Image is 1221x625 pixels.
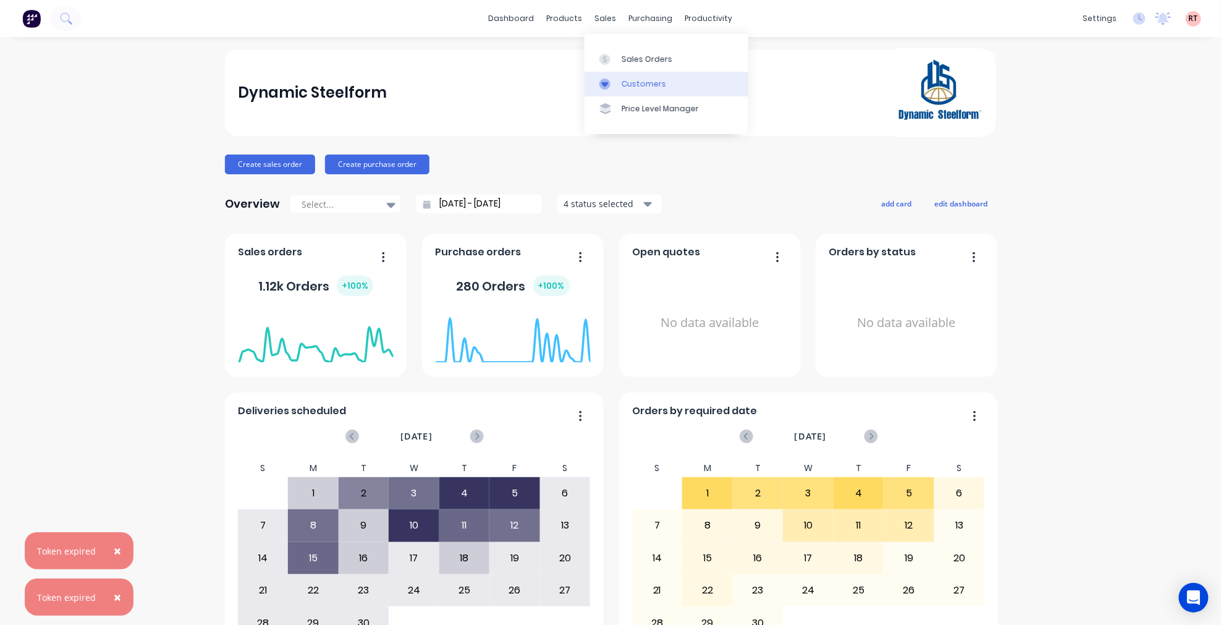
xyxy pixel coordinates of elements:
div: 8 [289,510,338,541]
div: products [541,9,589,28]
div: S [934,459,985,477]
div: 5 [884,478,934,509]
div: 11 [834,510,884,541]
div: productivity [679,9,739,28]
div: 19 [884,543,934,574]
div: 16 [733,543,783,574]
div: 14 [239,543,288,574]
div: Dynamic Steelform [239,80,387,105]
div: 19 [490,543,539,574]
div: 7 [633,510,682,541]
div: 17 [784,543,833,574]
div: W [389,459,439,477]
div: 4 [440,478,489,509]
div: 22 [289,575,338,606]
div: 22 [683,575,732,606]
div: No data available [633,265,788,381]
div: 6 [541,478,590,509]
span: Deliveries scheduled [239,404,347,419]
div: + 100 % [337,276,373,296]
div: 27 [541,575,590,606]
div: Sales Orders [622,54,672,65]
span: Orders by required date [633,404,758,419]
div: 18 [440,543,489,574]
div: 23 [339,575,389,606]
div: 18 [834,543,884,574]
div: + 100 % [533,276,570,296]
div: W [783,459,834,477]
a: Sales Orders [585,46,748,71]
div: T [834,459,884,477]
button: Close [101,536,133,566]
div: 12 [490,510,539,541]
span: Sales orders [239,245,303,260]
div: F [884,459,934,477]
a: dashboard [483,9,541,28]
div: Customers [622,79,666,90]
div: settings [1077,9,1123,28]
div: 10 [389,510,439,541]
div: 17 [389,543,439,574]
a: Price Level Manager [585,96,748,121]
span: Open quotes [633,245,701,260]
span: [DATE] [400,430,433,443]
div: 20 [541,543,590,574]
div: F [489,459,540,477]
button: Create sales order [225,155,315,174]
div: 15 [289,543,338,574]
span: RT [1189,13,1198,24]
span: × [114,589,121,606]
a: Customers [585,72,748,96]
div: 13 [935,510,984,541]
div: No data available [829,265,984,381]
div: 13 [541,510,590,541]
div: S [540,459,591,477]
div: 9 [339,510,389,541]
div: 6 [935,478,984,509]
div: 27 [935,575,984,606]
div: 10 [784,510,833,541]
span: [DATE] [795,430,827,443]
button: 4 status selected [557,195,662,213]
div: 3 [389,478,439,509]
button: Create purchase order [325,155,429,174]
div: Open Intercom Messenger [1179,583,1209,613]
div: 26 [884,575,934,606]
div: purchasing [623,9,679,28]
div: S [632,459,683,477]
img: Factory [22,9,41,28]
div: S [238,459,289,477]
div: 24 [784,575,833,606]
div: M [288,459,339,477]
div: Overview [225,192,280,216]
span: Purchase orders [436,245,522,260]
div: 12 [884,510,934,541]
div: Token expired [37,545,96,558]
div: 8 [683,510,732,541]
div: 21 [239,575,288,606]
div: 4 [834,478,884,509]
div: 9 [733,510,783,541]
div: M [682,459,733,477]
div: 24 [389,575,439,606]
div: 280 Orders [457,276,570,296]
img: Dynamic Steelform [896,48,982,137]
div: Price Level Manager [622,103,699,114]
div: 1 [683,478,732,509]
div: T [439,459,490,477]
div: 1 [289,478,338,509]
div: 3 [784,478,833,509]
div: 21 [633,575,682,606]
span: × [114,542,121,559]
div: sales [589,9,623,28]
div: Token expired [37,591,96,604]
div: 14 [633,543,682,574]
div: 15 [683,543,732,574]
div: 2 [339,478,389,509]
div: 5 [490,478,539,509]
div: 11 [440,510,489,541]
div: 1.12k Orders [258,276,373,296]
div: 2 [733,478,783,509]
div: 4 status selected [564,197,641,210]
div: 23 [733,575,783,606]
